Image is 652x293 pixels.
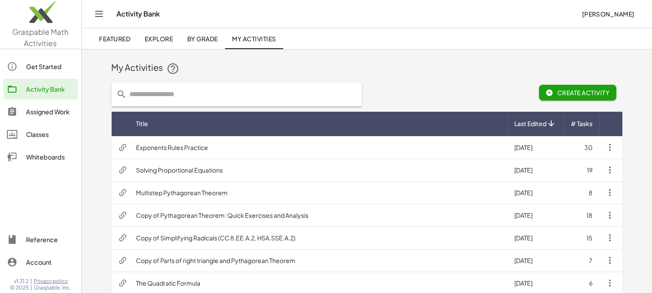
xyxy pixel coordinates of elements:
[3,229,78,250] a: Reference
[564,249,600,272] td: 7
[92,7,106,21] button: Toggle navigation
[3,79,78,100] a: Activity Bank
[564,226,600,249] td: 15
[26,84,74,94] div: Activity Bank
[129,204,508,226] td: Copy of Pythagorean Theorem: Quick Exercises and Analysis
[564,159,600,181] td: 19
[10,284,29,291] span: © 2025
[144,35,173,43] span: Explore
[508,181,564,204] td: [DATE]
[129,136,508,159] td: Exponents Rules Practice
[117,89,127,100] i: prepended action
[187,35,218,43] span: By Grade
[564,181,600,204] td: 8
[31,278,33,285] span: |
[232,35,276,43] span: My Activities
[26,152,74,162] div: Whiteboards
[34,284,71,291] span: Graspable, Inc.
[575,6,642,22] button: [PERSON_NAME]
[112,61,622,75] div: My Activities
[136,119,149,128] span: Title
[564,136,600,159] td: 30
[515,119,547,128] span: Last Edited
[26,61,74,72] div: Get Started
[3,146,78,167] a: Whiteboards
[129,159,508,181] td: Solving Proportional Equations
[3,124,78,145] a: Classes
[13,27,69,48] span: Graspable Math Activities
[571,119,593,128] span: # Tasks
[564,204,600,226] td: 18
[129,226,508,249] td: Copy of Simplifying Radicals (CC 8.EE.A.2, HSA.SSE.A.2)
[539,85,617,100] button: Create Activity
[508,226,564,249] td: [DATE]
[582,10,635,18] span: [PERSON_NAME]
[34,278,71,285] a: Privacy policy
[508,249,564,272] td: [DATE]
[3,56,78,77] a: Get Started
[129,249,508,272] td: Copy of Parts of right triangle and Pythagorean Theorem
[26,107,74,117] div: Assigned Work
[26,129,74,140] div: Classes
[26,234,74,245] div: Reference
[3,252,78,273] a: Account
[26,257,74,267] div: Account
[508,159,564,181] td: [DATE]
[99,35,130,43] span: Featured
[3,101,78,122] a: Assigned Work
[508,136,564,159] td: [DATE]
[31,284,33,291] span: |
[508,204,564,226] td: [DATE]
[129,181,508,204] td: Multistep Pythagorean Theorem
[546,89,610,97] span: Create Activity
[14,278,29,285] span: v1.31.2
